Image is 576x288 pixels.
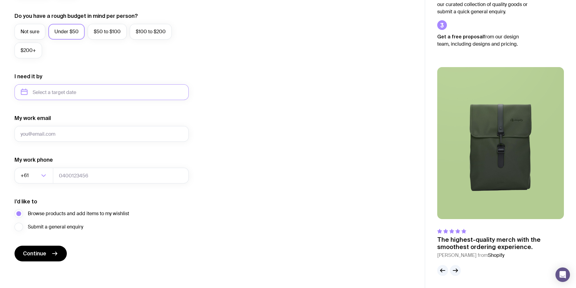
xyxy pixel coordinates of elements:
[15,246,67,261] button: Continue
[437,236,564,251] p: The highest-quality merch with the smoothest ordering experience.
[488,252,504,258] span: Shopify
[130,24,172,40] label: $100 to $200
[23,250,46,257] span: Continue
[15,126,189,142] input: you@email.com
[437,33,528,48] p: from our design team, including designs and pricing.
[21,168,30,183] span: +61
[28,223,83,231] span: Submit a general enquiry
[48,24,85,40] label: Under $50
[15,168,53,183] div: Search for option
[30,168,39,183] input: Search for option
[15,24,45,40] label: Not sure
[555,267,570,282] div: Open Intercom Messenger
[15,198,37,205] label: I’d like to
[437,34,484,39] strong: Get a free proposal
[53,168,189,183] input: 0400123456
[88,24,127,40] label: $50 to $100
[15,43,42,58] label: $200+
[437,252,564,259] cite: [PERSON_NAME] from
[15,84,189,100] input: Select a target date
[15,12,138,20] label: Do you have a rough budget in mind per person?
[28,210,129,217] span: Browse products and add items to my wishlist
[15,73,42,80] label: I need it by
